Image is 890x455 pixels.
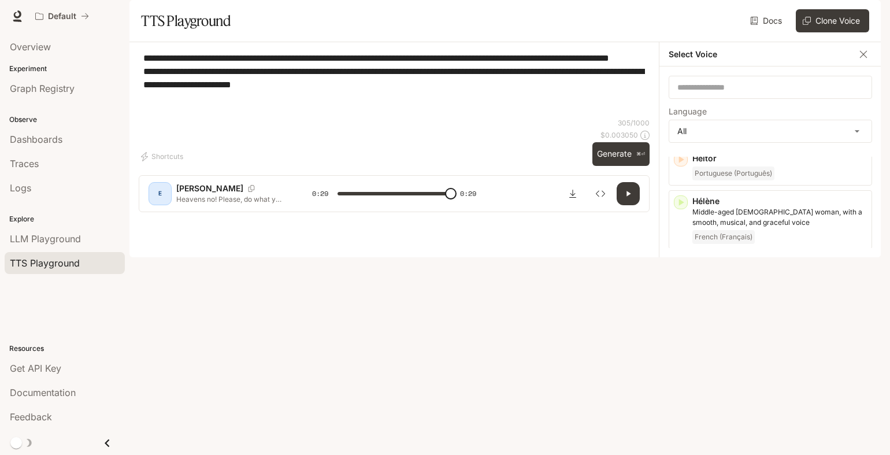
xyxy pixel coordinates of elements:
[669,120,872,142] div: All
[243,185,259,192] button: Copy Voice ID
[151,184,169,203] div: E
[561,182,584,205] button: Download audio
[669,108,707,116] p: Language
[600,130,638,140] p: $ 0.003050
[692,207,867,228] p: Middle-aged French woman, with a smooth, musical, and graceful voice
[589,182,612,205] button: Inspect
[176,183,243,194] p: [PERSON_NAME]
[692,167,774,180] span: Portuguese (Português)
[139,147,188,166] button: Shortcuts
[592,142,650,166] button: Generate⌘⏎
[692,153,867,164] p: Heitor
[692,230,755,244] span: French (Français)
[460,188,476,199] span: 0:29
[748,9,787,32] a: Docs
[692,195,867,207] p: Hélène
[636,151,645,158] p: ⌘⏎
[618,118,650,128] p: 305 / 1000
[141,9,231,32] h1: TTS Playground
[30,5,94,28] button: All workspaces
[176,194,284,204] p: Heavens no! Please, do what you will with my actuators but, if I may say so, I would much prefer ...
[312,188,328,199] span: 0:29
[48,12,76,21] p: Default
[796,9,869,32] button: Clone Voice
